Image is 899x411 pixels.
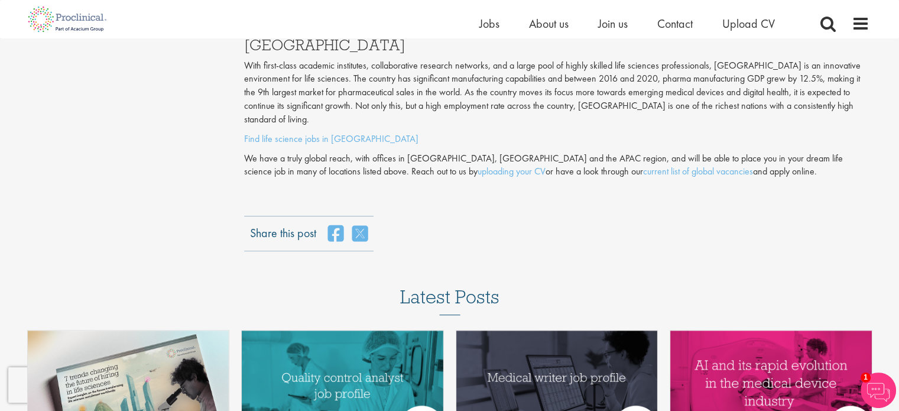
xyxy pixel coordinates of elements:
a: Join us [598,16,628,31]
p: With first-class academic institutes, collaborative research networks, and a large pool of highly... [244,59,869,127]
h3: Latest Posts [400,287,499,315]
a: uploading your CV [478,165,546,177]
a: Upload CV [722,16,775,31]
a: About us [529,16,569,31]
a: share on facebook [328,225,343,242]
a: current list of global vacancies [643,165,753,177]
label: Share this post [250,225,316,233]
h3: [GEOGRAPHIC_DATA] [244,37,869,53]
iframe: reCAPTCHA [8,367,160,403]
span: 1 [861,373,871,383]
a: share on twitter [352,225,368,242]
a: Find life science jobs in [GEOGRAPHIC_DATA] [244,132,418,145]
img: Chatbot [861,373,896,408]
p: We have a truly global reach, with offices in [GEOGRAPHIC_DATA], [GEOGRAPHIC_DATA] and the APAC r... [244,152,869,179]
a: Contact [657,16,693,31]
a: Jobs [479,16,499,31]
